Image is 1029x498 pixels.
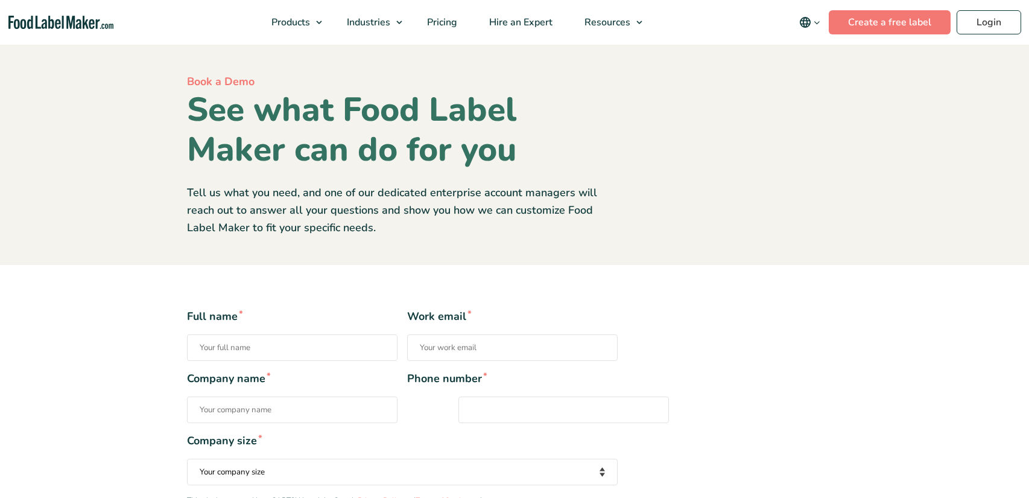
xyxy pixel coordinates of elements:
span: Products [268,16,311,29]
span: Full name [187,308,397,325]
a: Create a free label [829,10,951,34]
input: Company name* [187,397,397,423]
span: Phone number [407,371,618,387]
span: Resources [581,16,632,29]
button: Change language [791,10,829,34]
span: Pricing [423,16,458,29]
span: Company size [187,433,618,449]
span: Book a Demo [187,74,255,89]
span: Hire an Expert [486,16,554,29]
input: Full name* [187,334,397,361]
span: Industries [343,16,391,29]
p: Tell us what you need, and one of our dedicated enterprise account managers will reach out to ans... [187,184,618,236]
input: Phone number* [458,397,669,423]
input: Work email* [407,334,618,361]
span: Work email [407,308,618,325]
span: Company name [187,371,397,387]
a: Food Label Maker homepage [8,16,113,30]
h1: See what Food Label Maker can do for you [187,90,618,170]
a: Login [957,10,1021,34]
